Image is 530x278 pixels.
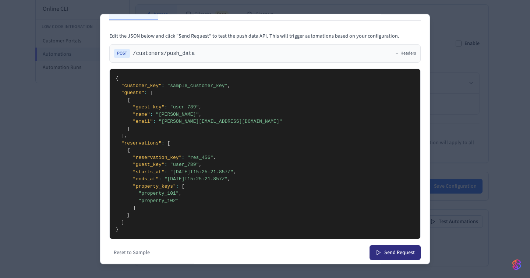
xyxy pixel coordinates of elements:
button: Headers [395,51,416,56]
span: POST [114,49,130,58]
img: SeamLogoGradient.69752ec5.svg [512,259,521,271]
p: Edit the JSON below and click "Send Request" to test the push data API. This will trigger automat... [109,32,421,40]
span: /customers/push_data [133,50,195,57]
button: Reset to Sample [109,247,154,258]
button: Send Request [370,245,421,260]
